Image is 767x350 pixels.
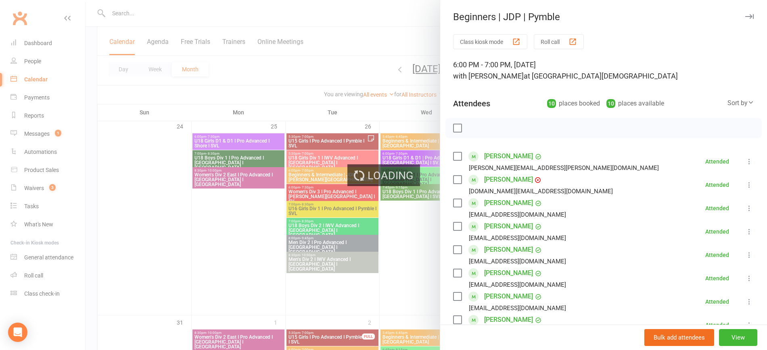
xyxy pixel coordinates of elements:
[705,159,729,164] div: Attended
[644,329,714,346] button: Bulk add attendees
[534,34,584,49] button: Roll call
[705,322,729,328] div: Attended
[484,313,533,326] a: [PERSON_NAME]
[705,229,729,234] div: Attended
[484,150,533,163] a: [PERSON_NAME]
[453,72,524,80] span: with [PERSON_NAME]
[484,290,533,303] a: [PERSON_NAME]
[484,220,533,233] a: [PERSON_NAME]
[727,98,754,108] div: Sort by
[524,72,678,80] span: at [GEOGRAPHIC_DATA][DEMOGRAPHIC_DATA]
[484,243,533,256] a: [PERSON_NAME]
[8,323,27,342] div: Open Intercom Messenger
[469,280,566,290] div: [EMAIL_ADDRESS][DOMAIN_NAME]
[469,256,566,267] div: [EMAIL_ADDRESS][DOMAIN_NAME]
[469,163,659,173] div: [PERSON_NAME][EMAIL_ADDRESS][PERSON_NAME][DOMAIN_NAME]
[469,303,566,313] div: [EMAIL_ADDRESS][DOMAIN_NAME]
[705,182,729,188] div: Attended
[547,98,600,109] div: places booked
[453,59,754,82] div: 6:00 PM - 7:00 PM, [DATE]
[705,275,729,281] div: Attended
[484,267,533,280] a: [PERSON_NAME]
[705,205,729,211] div: Attended
[453,98,490,109] div: Attendees
[705,252,729,258] div: Attended
[453,34,527,49] button: Class kiosk mode
[484,197,533,209] a: [PERSON_NAME]
[440,11,767,23] div: Beginners | JDP | Pymble
[606,98,664,109] div: places available
[606,99,615,108] div: 10
[484,173,533,186] a: [PERSON_NAME]
[547,99,556,108] div: 10
[705,299,729,304] div: Attended
[469,209,566,220] div: [EMAIL_ADDRESS][DOMAIN_NAME]
[469,233,566,243] div: [EMAIL_ADDRESS][DOMAIN_NAME]
[719,329,757,346] button: View
[469,186,613,197] div: [DOMAIN_NAME][EMAIL_ADDRESS][DOMAIN_NAME]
